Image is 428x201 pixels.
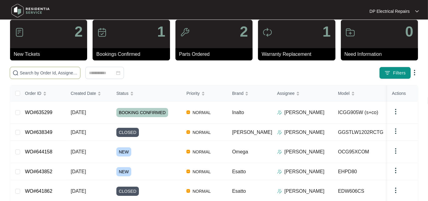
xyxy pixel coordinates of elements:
img: dropdown arrow [392,147,399,155]
p: Warranty Replacement [262,51,335,58]
img: Vercel Logo [186,130,190,134]
p: [PERSON_NAME] [285,188,325,195]
img: dropdown arrow [411,69,418,76]
img: Vercel Logo [186,110,190,114]
a: WO#635299 [25,110,52,115]
span: [DATE] [71,110,86,115]
img: Vercel Logo [186,170,190,173]
img: icon [180,27,190,37]
img: dropdown arrow [392,187,399,194]
span: Status [116,90,129,97]
p: 2 [240,24,248,39]
th: Assignee [272,85,333,102]
td: EHPD80 [333,163,394,180]
th: Status [111,85,182,102]
span: NORMAL [190,188,213,195]
img: filter icon [384,70,391,76]
p: New Tickets [14,51,87,58]
span: Omega [232,149,248,154]
p: 2 [75,24,83,39]
span: CLOSED [116,128,139,137]
img: Assigner Icon [277,149,282,154]
span: Created Date [71,90,96,97]
img: Assigner Icon [277,189,282,194]
p: Parts Ordered [179,51,253,58]
span: NEW [116,167,131,176]
img: Assigner Icon [277,110,282,115]
img: Vercel Logo [186,189,190,193]
p: [PERSON_NAME] [285,109,325,116]
span: BOOKING CONFIRMED [116,108,168,117]
th: Order ID [20,85,66,102]
span: CLOSED [116,187,139,196]
img: icon [15,27,24,37]
img: dropdown arrow [392,108,399,115]
span: Inalto [232,110,244,115]
span: Order ID [25,90,41,97]
span: NORMAL [190,168,213,175]
td: OCG95XCOM [333,141,394,163]
img: dropdown arrow [392,127,399,135]
p: DP Electrical Repairs [370,8,410,14]
p: [PERSON_NAME] [285,168,325,175]
p: Need Information [345,51,418,58]
img: icon [97,27,107,37]
span: [DATE] [71,149,86,154]
span: Esatto [232,169,246,174]
span: Brand [232,90,243,97]
th: Created Date [66,85,111,102]
span: Esatto [232,188,246,194]
span: [PERSON_NAME] [232,130,272,135]
span: NEW [116,147,131,156]
img: residentia service logo [9,2,52,20]
span: [DATE] [71,130,86,135]
span: [DATE] [71,169,86,174]
th: Actions [387,85,418,102]
th: Brand [227,85,272,102]
a: WO#643852 [25,169,52,174]
img: icon [345,27,355,37]
td: ICGG905W (s+co) [333,102,394,124]
span: Filters [393,70,406,76]
p: Bookings Confirmed [96,51,170,58]
a: WO#641862 [25,188,52,194]
span: NORMAL [190,148,213,156]
span: NORMAL [190,109,213,116]
p: 1 [157,24,165,39]
img: dropdown arrow [392,167,399,174]
a: WO#644158 [25,149,52,154]
img: search-icon [12,70,19,76]
button: filter iconFilters [379,67,411,79]
p: 0 [405,24,413,39]
span: [DATE] [71,188,86,194]
th: Priority [182,85,227,102]
p: [PERSON_NAME] [285,129,325,136]
img: Vercel Logo [186,150,190,153]
img: Assigner Icon [277,130,282,135]
span: Priority [186,90,200,97]
input: Search by Order Id, Assignee Name, Customer Name, Brand and Model [20,70,78,76]
img: dropdown arrow [415,10,419,13]
img: icon [263,27,272,37]
p: [PERSON_NAME] [285,148,325,156]
th: Model [333,85,394,102]
td: GGSTLW1202RCTG [333,124,394,141]
p: 1 [323,24,331,39]
span: Model [338,90,350,97]
img: Assigner Icon [277,169,282,174]
a: WO#638349 [25,130,52,135]
span: NORMAL [190,129,213,136]
span: Assignee [277,90,295,97]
